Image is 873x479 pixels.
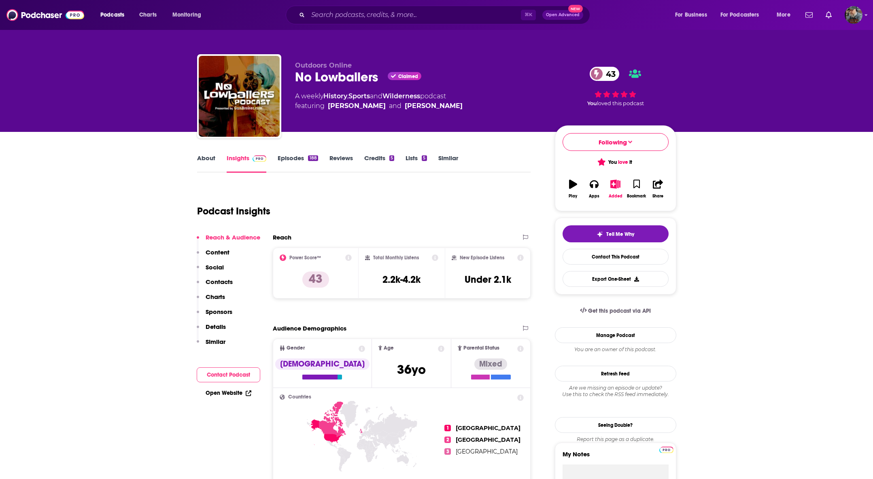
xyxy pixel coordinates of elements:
p: Contacts [206,278,233,286]
p: 43 [302,271,329,288]
a: InsightsPodchaser Pro [227,154,267,173]
p: Social [206,263,224,271]
button: open menu [95,8,135,21]
span: You [587,100,597,106]
p: Charts [206,293,225,301]
h2: Power Score™ [289,255,321,261]
button: Sponsors [197,308,232,323]
span: For Podcasters [720,9,759,21]
a: Lists5 [406,154,427,173]
a: Wilderness [382,92,420,100]
span: [GEOGRAPHIC_DATA] [456,424,520,432]
button: tell me why sparkleTell Me Why [563,225,669,242]
div: Play [569,194,577,199]
p: Sponsors [206,308,232,316]
div: Bookmark [627,194,646,199]
a: Sports [348,92,370,100]
button: You love it [563,154,669,170]
a: Charts [134,8,161,21]
span: Podcasts [100,9,124,21]
button: open menu [669,8,717,21]
h3: Under 2.1k [465,273,511,286]
button: Share [647,174,668,203]
span: Age [384,345,394,351]
a: Show notifications dropdown [822,8,835,22]
span: loved this podcast [597,100,644,106]
button: Social [197,263,224,278]
h1: Podcast Insights [197,205,270,217]
img: No Lowballers [199,56,280,137]
span: More [777,9,790,21]
button: Reach & Audience [197,233,260,248]
button: open menu [167,8,212,21]
button: Apps [584,174,605,203]
span: 36 yo [397,362,426,377]
div: A weekly podcast [295,91,463,111]
span: love [618,159,628,165]
span: [GEOGRAPHIC_DATA] [456,448,518,455]
a: Episodes188 [278,154,318,173]
span: Open Advanced [546,13,580,17]
button: Contacts [197,278,233,293]
button: Bookmark [626,174,647,203]
a: Show notifications dropdown [802,8,816,22]
span: 3 [444,448,451,455]
button: Open AdvancedNew [542,10,583,20]
button: Following [563,133,669,151]
div: Search podcasts, credits, & more... [293,6,598,24]
span: featuring [295,101,463,111]
span: Get this podcast via API [588,307,651,314]
button: Similar [197,338,225,353]
div: Report this page as a duplicate. [555,436,676,443]
img: tell me why sparkle [597,231,603,237]
div: Are we missing an episode or update? Use this to check the RSS feed immediately. [555,385,676,398]
a: Allen Forkner [405,101,463,111]
span: Following [599,138,627,146]
div: 43Youloved this podcast [555,61,676,112]
a: Similar [438,154,458,173]
span: and [389,101,401,111]
label: My Notes [563,450,669,464]
span: Gender [287,345,305,351]
span: Charts [139,9,157,21]
a: Logan Metesh [328,101,386,111]
div: Apps [589,194,599,199]
a: Reviews [329,154,353,173]
div: 188 [308,155,318,161]
a: Credits5 [364,154,394,173]
button: Details [197,323,226,338]
button: Refresh Feed [555,366,676,382]
button: Export One-Sheet [563,271,669,287]
span: 1 [444,425,451,431]
button: Play [563,174,584,203]
span: Logged in as alforkner [845,6,862,24]
img: User Profile [845,6,862,24]
span: , [347,92,348,100]
span: [GEOGRAPHIC_DATA] [456,436,520,443]
span: You it [599,159,632,165]
div: 5 [422,155,427,161]
div: 5 [389,155,394,161]
a: Contact This Podcast [563,249,669,265]
img: Podchaser - Follow, Share and Rate Podcasts [6,7,84,23]
span: 2 [444,437,451,443]
span: Tell Me Why [606,231,634,237]
span: and [370,92,382,100]
img: Podchaser Pro [659,447,673,453]
span: ⌘ K [521,10,536,20]
p: Reach & Audience [206,233,260,241]
a: Manage Podcast [555,327,676,343]
button: open menu [715,8,771,21]
button: Added [605,174,626,203]
a: Seeing Double? [555,417,676,433]
p: Content [206,248,229,256]
button: Show profile menu [845,6,862,24]
div: Mixed [474,358,507,370]
h3: 2.2k-4.2k [382,273,421,286]
a: About [197,154,215,173]
span: For Business [675,9,707,21]
span: 43 [598,67,620,81]
span: Monitoring [172,9,201,21]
